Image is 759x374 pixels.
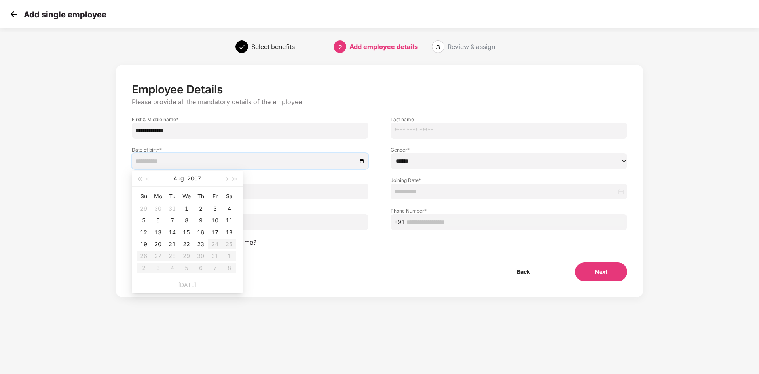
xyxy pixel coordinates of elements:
a: [DATE] [178,281,196,288]
td: 2007-08-04 [222,203,236,215]
th: Mo [151,190,165,203]
div: 20 [153,239,163,249]
td: 2007-07-29 [137,203,151,215]
td: 2007-08-01 [179,203,194,215]
th: We [179,190,194,203]
button: Next [575,262,627,281]
div: 10 [210,216,220,225]
div: 29 [139,204,148,213]
td: 2007-08-16 [194,226,208,238]
div: 18 [224,228,234,237]
th: Th [194,190,208,203]
div: 21 [167,239,177,249]
div: 22 [182,239,191,249]
th: Tu [165,190,179,203]
div: 11 [224,216,234,225]
p: Please provide all the mandatory details of the employee [132,98,627,106]
div: 12 [139,228,148,237]
label: Phone Number [391,207,627,214]
div: 19 [139,239,148,249]
div: 7 [167,216,177,225]
td: 2007-08-09 [194,215,208,226]
td: 2007-08-08 [179,215,194,226]
td: 2007-08-12 [137,226,151,238]
span: check [239,44,245,50]
td: 2007-08-13 [151,226,165,238]
td: 2007-07-30 [151,203,165,215]
p: Add single employee [24,10,106,19]
th: Su [137,190,151,203]
td: 2007-08-05 [137,215,151,226]
div: 1 [182,204,191,213]
td: 2007-08-19 [137,238,151,250]
div: 17 [210,228,220,237]
th: Sa [222,190,236,203]
td: 2007-08-02 [194,203,208,215]
th: Fr [208,190,222,203]
td: 2007-08-11 [222,215,236,226]
div: 31 [167,204,177,213]
label: Date of birth [132,146,368,153]
td: 2007-08-23 [194,238,208,250]
div: 14 [167,228,177,237]
div: Add employee details [349,40,418,53]
div: 3 [210,204,220,213]
div: 9 [196,216,205,225]
td: 2007-08-17 [208,226,222,238]
label: Employee ID [132,177,368,184]
td: 2007-08-21 [165,238,179,250]
button: 2007 [187,171,201,186]
td: 2007-07-31 [165,203,179,215]
td: 2007-08-22 [179,238,194,250]
div: 13 [153,228,163,237]
div: 8 [182,216,191,225]
label: Joining Date [391,177,627,184]
td: 2007-08-15 [179,226,194,238]
div: 23 [196,239,205,249]
div: 5 [139,216,148,225]
td: 2007-08-03 [208,203,222,215]
div: 16 [196,228,205,237]
label: Last name [391,116,627,123]
div: 2 [196,204,205,213]
span: 3 [436,43,440,51]
label: Email ID [132,207,368,214]
span: +91 [394,218,405,226]
td: 2007-08-07 [165,215,179,226]
div: 6 [153,216,163,225]
label: Gender [391,146,627,153]
div: Review & assign [448,40,495,53]
td: 2007-08-14 [165,226,179,238]
img: svg+xml;base64,PHN2ZyB4bWxucz0iaHR0cDovL3d3dy53My5vcmcvMjAwMC9zdmciIHdpZHRoPSIzMCIgaGVpZ2h0PSIzMC... [8,8,20,20]
div: 30 [153,204,163,213]
div: 4 [224,204,234,213]
td: 2007-08-06 [151,215,165,226]
p: Employee Details [132,83,627,96]
button: Aug [173,171,184,186]
div: 15 [182,228,191,237]
td: 2007-08-18 [222,226,236,238]
button: Back [497,262,550,281]
div: Select benefits [251,40,295,53]
td: 2007-08-20 [151,238,165,250]
label: First & Middle name [132,116,368,123]
td: 2007-08-10 [208,215,222,226]
span: 2 [338,43,342,51]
